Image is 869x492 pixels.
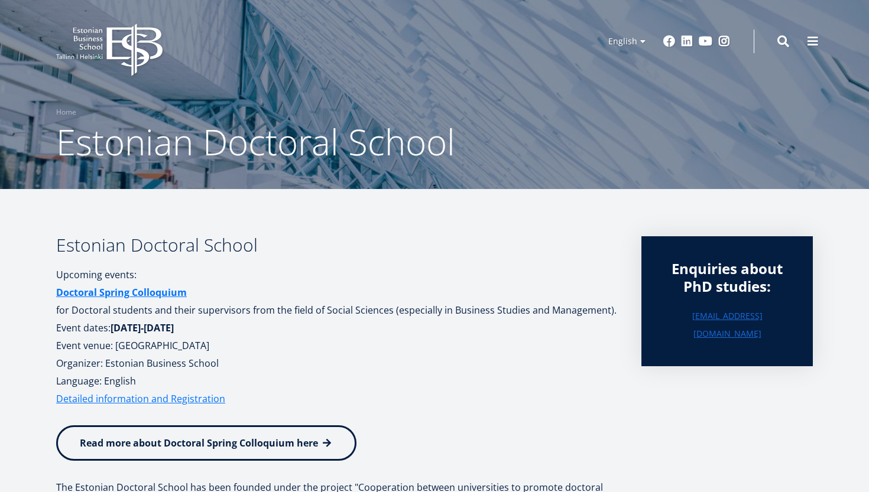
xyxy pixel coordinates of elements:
a: Facebook [663,35,675,47]
a: Detailed information and Registration [56,390,225,408]
div: Enquiries about PhD studies: [665,260,789,295]
strong: Doctoral Spring Colloquium [56,286,187,299]
b: Estonian Doctoral School [56,233,258,257]
a: Youtube [699,35,712,47]
a: Instagram [718,35,730,47]
a: Doctoral Spring Colloquium [56,284,187,301]
a: [EMAIL_ADDRESS][DOMAIN_NAME] [665,307,789,343]
a: Home [56,106,76,118]
p: Upcoming events: [56,266,618,284]
span: Estonian Doctoral School [56,118,455,166]
a: Read more about Doctoral Spring Colloquium here [56,425,356,461]
a: Linkedin [681,35,693,47]
p: for Doctoral students and their supervisors from the field of Social Sciences (especially in Busi... [56,284,618,390]
span: Read more about Doctoral Spring Colloquium here [80,436,318,449]
strong: [DATE]-[DATE] [111,321,174,334]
